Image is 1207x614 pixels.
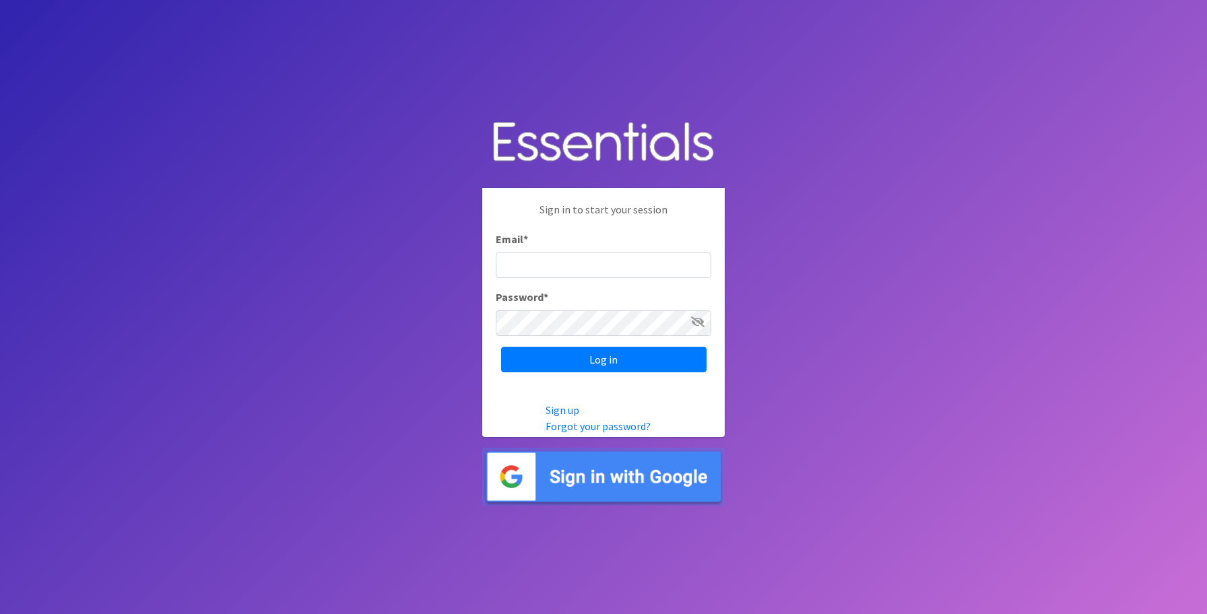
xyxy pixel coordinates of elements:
abbr: required [523,232,528,246]
input: Log in [501,347,707,372]
a: Forgot your password? [546,419,651,433]
abbr: required [544,290,548,304]
p: Sign in to start your session [496,201,711,231]
a: Sign up [546,403,579,417]
label: Email [496,231,528,247]
img: Human Essentials [482,108,725,178]
img: Sign in with Google [482,448,725,506]
label: Password [496,289,548,305]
